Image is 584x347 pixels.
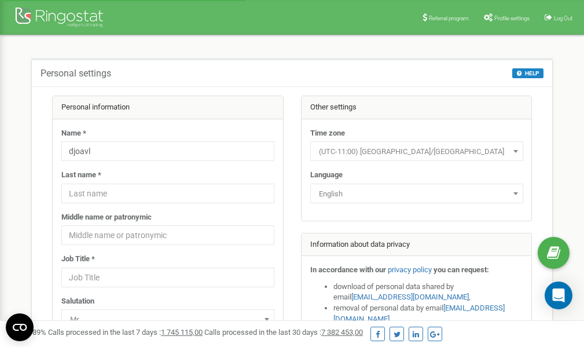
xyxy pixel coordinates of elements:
[53,96,283,119] div: Personal information
[61,212,152,223] label: Middle name or patronymic
[302,233,532,257] div: Information about data privacy
[61,296,94,307] label: Salutation
[41,68,111,79] h5: Personal settings
[61,141,274,161] input: Name
[310,128,345,139] label: Time zone
[48,328,203,337] span: Calls processed in the last 7 days :
[61,254,95,265] label: Job Title *
[61,309,274,329] span: Mr.
[314,186,519,202] span: English
[333,282,523,303] li: download of personal data shared by email ,
[429,15,469,21] span: Referral program
[512,68,543,78] button: HELP
[333,303,523,324] li: removal of personal data by email ,
[61,184,274,203] input: Last name
[545,282,572,309] div: Open Intercom Messenger
[310,141,523,161] span: (UTC-11:00) Pacific/Midway
[321,328,363,337] u: 7 382 453,00
[61,225,274,245] input: Middle name or patronymic
[65,312,270,328] span: Mr.
[61,128,86,139] label: Name *
[161,328,203,337] u: 1 745 115,00
[434,265,489,274] strong: you can request:
[554,15,572,21] span: Log Out
[494,15,530,21] span: Profile settings
[351,293,469,301] a: [EMAIL_ADDRESS][DOMAIN_NAME]
[204,328,363,337] span: Calls processed in the last 30 days :
[388,265,432,274] a: privacy policy
[61,268,274,287] input: Job Title
[310,184,523,203] span: English
[310,170,343,181] label: Language
[61,170,101,181] label: Last name *
[6,313,34,341] button: Open CMP widget
[302,96,532,119] div: Other settings
[310,265,386,274] strong: In accordance with our
[314,144,519,160] span: (UTC-11:00) Pacific/Midway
